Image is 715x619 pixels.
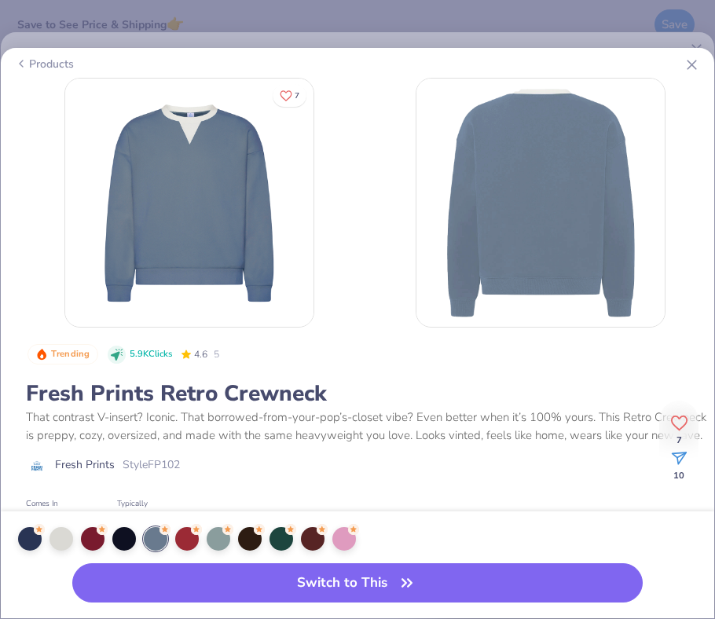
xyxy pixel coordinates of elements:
[214,347,219,361] span: 5
[26,408,713,444] div: That contrast V-insert? Iconic. That borrowed-from-your-pop’s-closet vibe? Even better when it’s ...
[676,437,682,445] span: 7
[123,456,180,473] span: Style FP102
[26,379,713,408] div: Fresh Prints Retro Crewneck
[35,348,48,361] img: Trending sort
[670,449,687,483] button: share
[55,456,115,473] span: Fresh Prints
[26,498,58,510] div: Comes In
[273,84,306,107] button: Like
[670,410,687,449] button: Like
[72,563,643,603] button: Switch to This
[673,470,684,483] span: 10
[295,91,299,99] span: 7
[15,56,74,72] div: Products
[130,348,172,361] span: 5.9K Clicks
[26,460,47,472] img: brand logo
[27,344,98,364] button: Badge Button
[194,348,207,361] span: 4.6
[416,79,665,327] img: Back
[65,79,313,327] img: Front
[51,350,90,358] span: Trending
[117,498,225,510] div: Typically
